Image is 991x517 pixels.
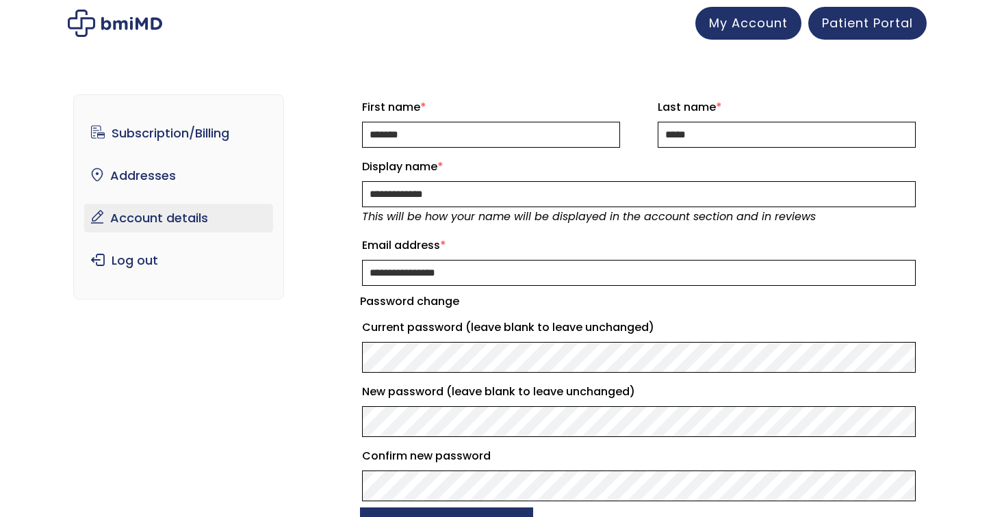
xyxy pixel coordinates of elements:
a: Account details [84,204,274,233]
label: First name [362,96,620,118]
label: Last name [658,96,916,118]
em: This will be how your name will be displayed in the account section and in reviews [362,209,816,224]
a: Patient Portal [808,7,927,40]
label: Confirm new password [362,445,916,467]
label: Display name [362,156,916,178]
span: My Account [709,14,788,31]
nav: Account pages [73,94,285,300]
a: My Account [695,7,801,40]
label: Current password (leave blank to leave unchanged) [362,317,916,339]
label: New password (leave blank to leave unchanged) [362,381,916,403]
img: My account [68,10,162,37]
a: Subscription/Billing [84,119,274,148]
span: Patient Portal [822,14,913,31]
label: Email address [362,235,916,256]
a: Addresses [84,161,274,190]
legend: Password change [360,292,459,311]
a: Log out [84,246,274,275]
